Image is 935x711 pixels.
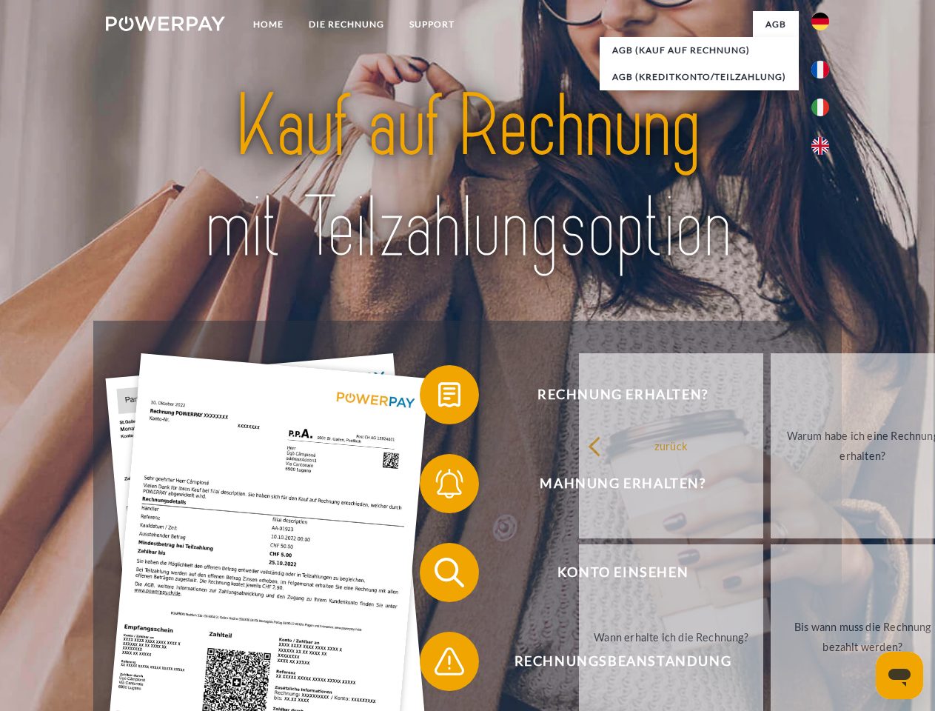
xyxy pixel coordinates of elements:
[431,643,468,680] img: qb_warning.svg
[141,71,794,284] img: title-powerpay_de.svg
[431,554,468,591] img: qb_search.svg
[431,376,468,413] img: qb_bill.svg
[811,99,829,116] img: it
[811,61,829,79] img: fr
[241,11,296,38] a: Home
[811,13,829,30] img: de
[876,652,923,699] iframe: Schaltfläche zum Öffnen des Messaging-Fensters
[296,11,397,38] a: DIE RECHNUNG
[753,11,799,38] a: agb
[600,37,799,64] a: AGB (Kauf auf Rechnung)
[420,454,805,513] button: Mahnung erhalten?
[397,11,467,38] a: SUPPORT
[588,435,754,455] div: zurück
[811,137,829,155] img: en
[420,365,805,424] button: Rechnung erhalten?
[420,632,805,691] button: Rechnungsbeanstandung
[420,543,805,602] button: Konto einsehen
[600,64,799,90] a: AGB (Kreditkonto/Teilzahlung)
[431,465,468,502] img: qb_bell.svg
[106,16,225,31] img: logo-powerpay-white.svg
[588,627,754,647] div: Wann erhalte ich die Rechnung?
